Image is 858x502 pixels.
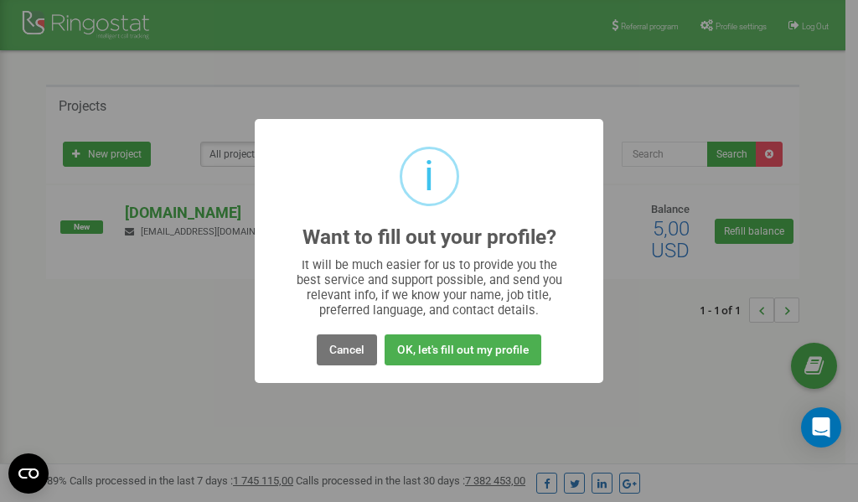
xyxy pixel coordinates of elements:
div: It will be much easier for us to provide you the best service and support possible, and send you ... [288,257,571,318]
div: i [424,149,434,204]
div: Open Intercom Messenger [801,407,841,448]
h2: Want to fill out your profile? [302,226,556,249]
button: Cancel [317,334,377,365]
button: Open CMP widget [8,453,49,494]
button: OK, let's fill out my profile [385,334,541,365]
